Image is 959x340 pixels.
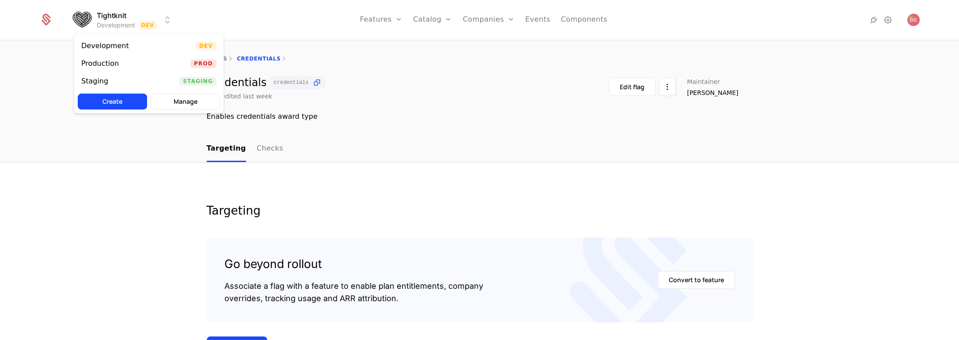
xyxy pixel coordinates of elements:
[81,42,129,49] div: Development
[151,94,220,110] button: Manage
[74,33,224,113] div: Select environment
[81,60,119,67] div: Production
[179,77,216,86] span: Staging
[81,78,108,85] div: Staging
[190,59,216,68] span: Prod
[78,94,147,110] button: Create
[196,42,216,50] span: Dev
